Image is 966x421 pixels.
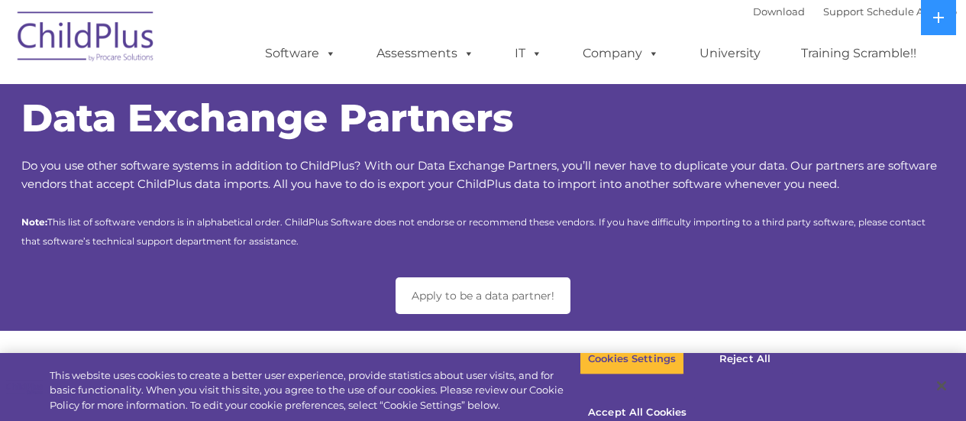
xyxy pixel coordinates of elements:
[21,158,937,191] span: Do you use other software systems in addition to ChildPlus? With our Data Exchange Partners, you’...
[10,1,163,77] img: ChildPlus by Procare Solutions
[567,38,674,69] a: Company
[250,38,351,69] a: Software
[50,368,580,413] div: This website uses cookies to create a better user experience, provide statistics about user visit...
[21,216,926,247] span: This list of software vendors is in alphabetical order. ChildPlus Software does not endorse or re...
[753,5,957,18] font: |
[580,343,684,375] button: Cookies Settings
[867,5,957,18] a: Schedule A Demo
[823,5,864,18] a: Support
[21,95,513,141] span: Data Exchange Partners
[396,277,570,314] a: Apply to be a data partner!
[697,343,793,375] button: Reject All
[786,38,932,69] a: Training Scramble!!
[361,38,489,69] a: Assessments
[499,38,557,69] a: IT
[684,38,776,69] a: University
[753,5,805,18] a: Download
[925,369,958,403] button: Close
[21,216,47,228] strong: Note:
